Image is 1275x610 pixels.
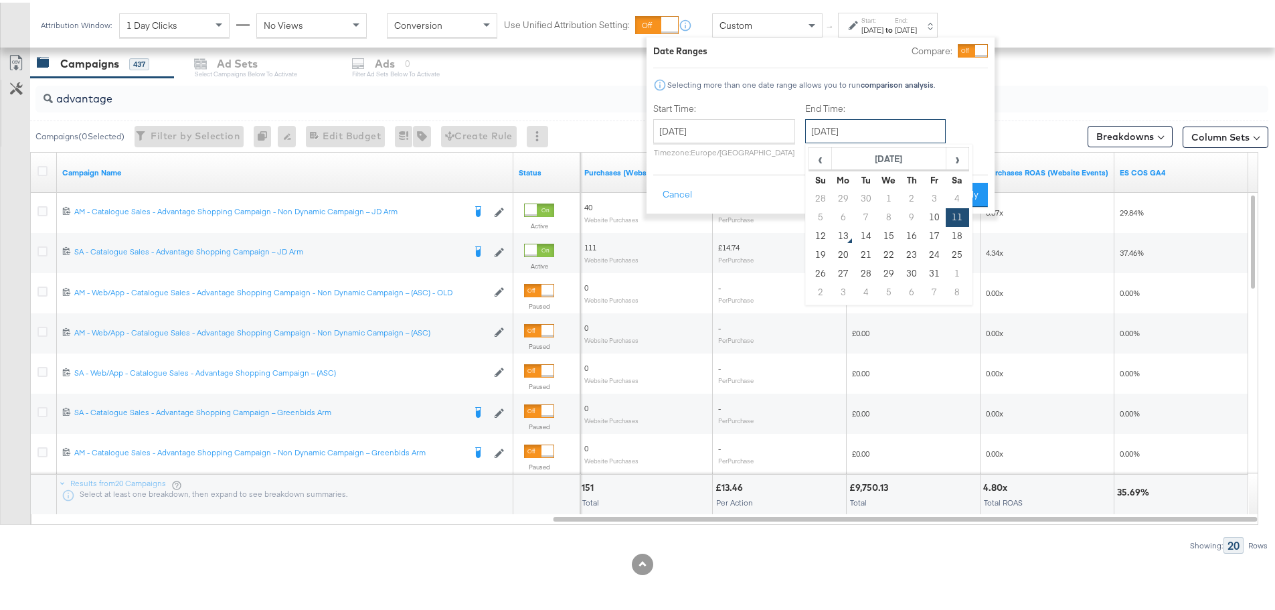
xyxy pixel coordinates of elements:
[584,213,639,221] sub: Website Purchases
[74,365,487,376] a: SA - Web/App - Catalogue Sales - Advantage Shopping Campaign – (ASC)
[1189,538,1223,548] div: Showing:
[584,400,588,410] span: 0
[653,100,795,112] label: Start Time:
[653,180,701,204] button: Cancel
[718,374,754,382] sub: Per Purchase
[986,285,1003,295] span: 0.00x
[900,206,923,224] td: 9
[984,495,1023,505] span: Total ROAS
[524,299,554,308] label: Paused
[923,168,946,187] th: Fr
[832,262,855,281] td: 27
[718,454,754,462] sub: Per Purchase
[861,13,883,22] label: Start:
[810,146,831,166] span: ‹
[718,320,721,330] span: -
[519,165,575,175] a: Shows the current state of your Ad Campaign.
[947,146,968,166] span: ›
[74,204,464,217] a: AM - Catalogue Sales - Advantage Shopping Campaign - Non Dynamic Campaign – JD Arm
[923,187,946,206] td: 3
[986,205,1003,215] span: 6.67x
[986,165,1109,175] a: The total value of the purchase actions divided by spend tracked by your Custom Audience pixel on...
[809,262,832,281] td: 26
[1120,325,1140,335] span: 0.00%
[861,22,883,33] div: [DATE]
[74,244,464,254] div: SA - Catalogue Sales - Advantage Shopping Campaign – JD Arm
[264,17,303,29] span: No Views
[946,187,968,206] td: 4
[900,168,923,187] th: Th
[877,281,900,299] td: 5
[895,13,917,22] label: End:
[849,479,892,491] div: £9,750.13
[986,245,1003,255] span: 4.34x
[524,259,554,268] label: Active
[718,253,754,261] sub: Per Purchase
[805,100,951,112] label: End Time:
[946,281,968,299] td: 8
[923,262,946,281] td: 31
[861,77,934,87] strong: comparison analysis
[877,168,900,187] th: We
[923,206,946,224] td: 10
[74,445,464,458] a: AM - Catalogue Sales - Advantage Shopping Campaign - Non Dynamic Campaign – Greenbids Arm
[74,285,487,295] div: AM - Web/App - Catalogue Sales - Advantage Shopping Campaign - Non Dynamic Campaign – (ASC) - OLD
[832,243,855,262] td: 20
[74,404,464,418] a: SA - Catalogue Sales - Advantage Shopping Campaign – Greenbids Arm
[883,22,895,32] strong: to
[582,479,598,491] div: 151
[832,206,855,224] td: 6
[74,325,487,335] div: AM - Web/App - Catalogue Sales - Advantage Shopping Campaign - Non Dynamic Campaign – (ASC)
[584,200,592,210] span: 40
[718,280,721,290] span: -
[653,42,707,55] div: Date Ranges
[983,479,1011,491] div: 4.80x
[504,16,630,29] label: Use Unified Attribution Setting:
[719,17,752,29] span: Custom
[852,366,869,376] span: £0.00
[946,243,968,262] td: 25
[923,243,946,262] td: 24
[900,187,923,206] td: 2
[1120,446,1140,456] span: 0.00%
[895,22,917,33] div: [DATE]
[946,224,968,243] td: 18
[584,240,596,250] span: 111
[877,206,900,224] td: 8
[877,243,900,262] td: 22
[986,325,1003,335] span: 0.00x
[855,281,877,299] td: 4
[584,454,639,462] sub: Website Purchases
[718,213,754,221] sub: Per Purchase
[74,244,464,257] a: SA - Catalogue Sales - Advantage Shopping Campaign – JD Arm
[1088,123,1173,145] button: Breakdowns
[946,262,968,281] td: 1
[715,479,747,491] div: £13.46
[986,446,1003,456] span: 0.00x
[832,224,855,243] td: 13
[718,240,740,250] span: £14.74
[900,262,923,281] td: 30
[1117,483,1153,496] div: 35.69%
[524,380,554,388] label: Paused
[852,406,869,416] span: £0.00
[126,17,177,29] span: 1 Day Clicks
[718,360,721,370] span: -
[667,78,936,87] div: Selecting more than one date range allows you to run .
[40,18,112,27] div: Attribution Window:
[809,168,832,187] th: Su
[35,128,124,140] div: Campaigns ( 0 Selected)
[900,243,923,262] td: 23
[1120,285,1140,295] span: 0.00%
[832,145,946,168] th: [DATE]
[809,243,832,262] td: 19
[584,333,639,341] sub: Website Purchases
[1248,538,1268,548] div: Rows
[986,366,1003,376] span: 0.00x
[855,168,877,187] th: Tu
[923,281,946,299] td: 7
[653,145,795,155] p: Timezone: Europe/[GEOGRAPHIC_DATA]
[1120,205,1144,215] span: 29.84%
[900,224,923,243] td: 16
[877,262,900,281] td: 29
